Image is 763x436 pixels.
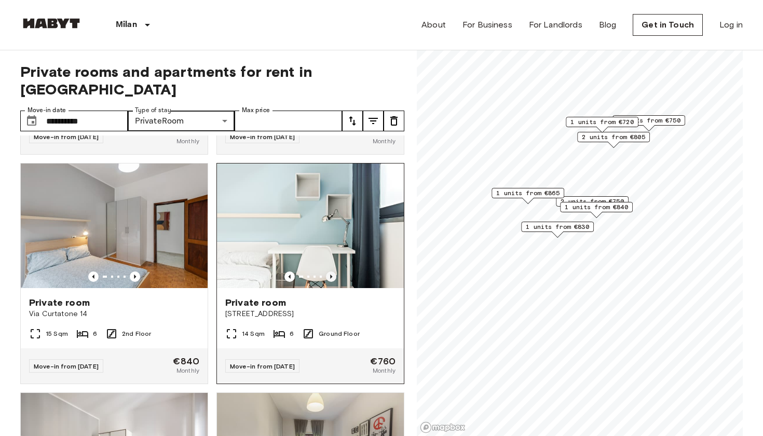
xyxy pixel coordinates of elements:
span: Monthly [373,366,396,375]
a: Get in Touch [633,14,703,36]
span: 6 [290,329,294,338]
img: Marketing picture of unit IT-14-030-002-02H [21,163,208,288]
span: Private room [29,296,90,309]
span: 2 units from €805 [582,132,645,142]
span: 6 [93,329,97,338]
a: Mapbox logo [420,421,466,433]
img: Marketing picture of unit IT-14-037-001-05H [217,163,404,288]
button: Previous image [284,271,295,282]
span: Private rooms and apartments for rent in [GEOGRAPHIC_DATA] [20,63,404,98]
span: Move-in from [DATE] [34,362,99,370]
a: About [421,19,446,31]
a: For Business [462,19,512,31]
span: 2nd Floor [122,329,151,338]
a: Marketing picture of unit IT-14-037-001-05HPrevious imagePrevious imagePrivate room[STREET_ADDRES... [216,163,404,384]
label: Max price [242,106,270,115]
span: 1 units from €840 [565,202,628,212]
button: Choose date, selected date is 2 Feb 2026 [21,111,42,131]
button: Previous image [88,271,99,282]
label: Move-in date [28,106,66,115]
div: Map marker [577,132,650,148]
button: tune [384,111,404,131]
label: Type of stay [135,106,171,115]
span: 1 units from €830 [526,222,589,231]
span: 1 units from €720 [570,117,634,127]
div: Map marker [566,117,638,133]
span: 1 units from €865 [496,188,560,198]
a: Marketing picture of unit IT-14-030-002-02HPrevious imagePrevious imagePrivate roomVia Curtatone ... [20,163,208,384]
span: Move-in from [DATE] [230,362,295,370]
img: Habyt [20,18,83,29]
div: Map marker [492,188,564,204]
a: Log in [719,19,743,31]
p: Milan [116,19,137,31]
span: Ground Floor [319,329,360,338]
div: PrivateRoom [128,111,235,131]
span: Monthly [176,366,199,375]
span: Private room [225,296,286,309]
div: Map marker [521,222,594,238]
div: Map marker [556,196,629,212]
div: Map marker [560,202,633,218]
span: €840 [173,357,199,366]
span: [STREET_ADDRESS] [225,309,396,319]
span: Monthly [176,137,199,146]
button: tune [342,111,363,131]
span: €805 [370,127,396,137]
button: Previous image [326,271,336,282]
span: €760 [370,357,396,366]
span: Via Curtatone 14 [29,309,199,319]
span: 2 units from €750 [617,116,680,125]
button: Previous image [130,271,140,282]
span: Move-in from [DATE] [34,133,99,141]
div: Map marker [612,115,685,131]
span: Monthly [373,137,396,146]
button: tune [363,111,384,131]
span: €830 [173,127,199,137]
span: Move-in from [DATE] [230,133,295,141]
span: 15 Sqm [46,329,68,338]
a: Blog [599,19,617,31]
span: 14 Sqm [242,329,265,338]
span: 2 units from €750 [561,197,624,206]
a: For Landlords [529,19,582,31]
